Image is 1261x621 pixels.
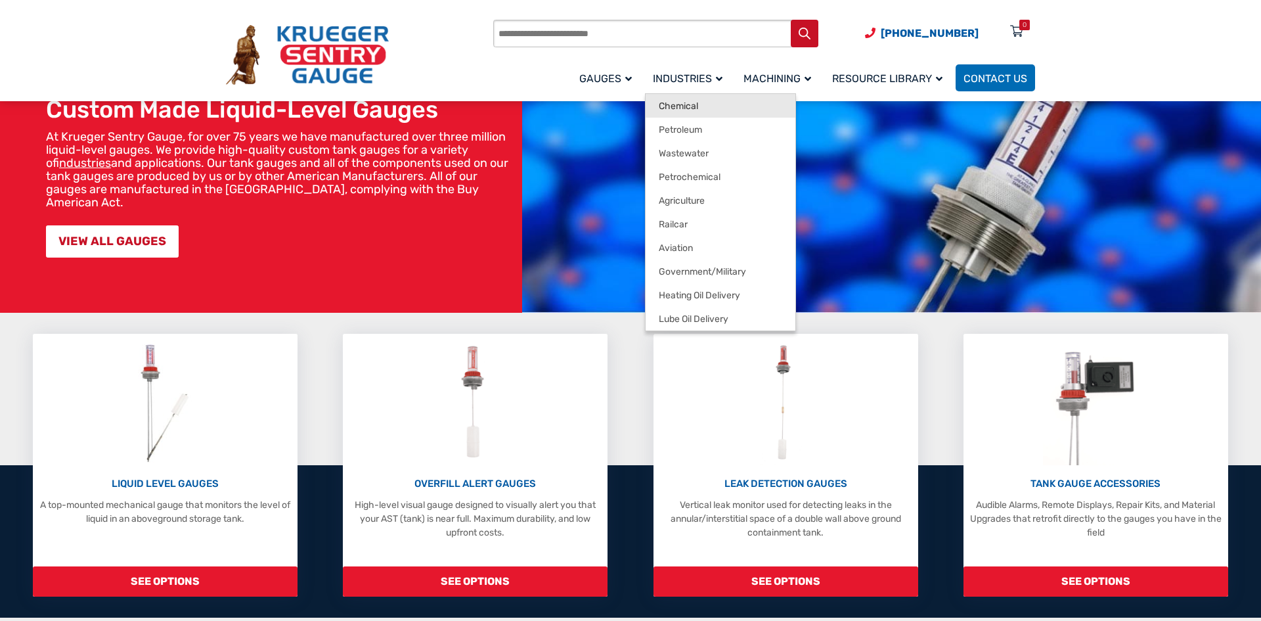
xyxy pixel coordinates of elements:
a: Overfill Alert Gauges OVERFILL ALERT GAUGES High-level visual gauge designed to visually alert yo... [343,334,608,597]
a: Gauges [571,62,645,93]
a: Phone Number (920) 434-8860 [865,25,979,41]
img: Liquid Level Gauges [130,340,200,465]
p: A top-mounted mechanical gauge that monitors the level of liquid in an aboveground storage tank. [39,498,291,526]
p: High-level visual gauge designed to visually alert you that your AST (tank) is near full. Maximum... [349,498,601,540]
div: 0 [1023,20,1027,30]
span: Agriculture [659,195,705,207]
span: Industries [653,72,722,85]
span: Railcar [659,219,688,231]
span: SEE OPTIONS [653,566,918,597]
p: LIQUID LEVEL GAUGES [39,476,291,492]
a: Tank Gauge Accessories TANK GAUGE ACCESSORIES Audible Alarms, Remote Displays, Repair Kits, and M... [963,334,1228,597]
span: Government/Military [659,266,746,278]
a: Resource Library [824,62,956,93]
a: Machining [736,62,824,93]
span: Petroleum [659,124,702,136]
span: Lube Oil Delivery [659,313,728,325]
span: Resource Library [832,72,942,85]
span: Chemical [659,101,698,112]
span: Contact Us [963,72,1027,85]
p: Audible Alarms, Remote Displays, Repair Kits, and Material Upgrades that retrofit directly to the... [970,498,1222,540]
a: Liquid Level Gauges LIQUID LEVEL GAUGES A top-mounted mechanical gauge that monitors the level of... [33,334,298,597]
span: Petrochemical [659,172,720,183]
a: Railcar [646,212,795,236]
a: Contact Us [956,64,1035,91]
img: Overfill Alert Gauges [447,340,505,465]
span: SEE OPTIONS [343,566,608,597]
p: Vertical leak monitor used for detecting leaks in the annular/interstitial space of a double wall... [660,498,912,540]
a: Heating Oil Delivery [646,283,795,307]
span: Machining [743,72,811,85]
p: TANK GAUGE ACCESSORIES [970,476,1222,492]
h1: Custom Made Liquid-Level Gauges [46,95,516,124]
a: VIEW ALL GAUGES [46,225,179,258]
a: Leak Detection Gauges LEAK DETECTION GAUGES Vertical leak monitor used for detecting leaks in the... [653,334,918,597]
p: OVERFILL ALERT GAUGES [349,476,601,492]
a: Wastewater [646,141,795,165]
span: Gauges [579,72,632,85]
a: Lube Oil Delivery [646,307,795,331]
span: SEE OPTIONS [963,566,1228,597]
a: Chemical [646,94,795,118]
a: Government/Military [646,260,795,283]
a: Petroleum [646,118,795,141]
span: Wastewater [659,148,709,160]
a: industries [59,156,111,170]
img: Krueger Sentry Gauge [226,25,389,85]
a: Petrochemical [646,165,795,189]
a: Agriculture [646,189,795,212]
p: At Krueger Sentry Gauge, for over 75 years we have manufactured over three million liquid-level g... [46,130,516,209]
img: Leak Detection Gauges [760,340,812,465]
span: [PHONE_NUMBER] [881,27,979,39]
img: bg_hero_bannerksentry [522,36,1261,313]
a: Industries [645,62,736,93]
p: LEAK DETECTION GAUGES [660,476,912,492]
a: Aviation [646,236,795,260]
span: SEE OPTIONS [33,566,298,597]
img: Tank Gauge Accessories [1043,340,1149,465]
span: Heating Oil Delivery [659,290,740,302]
span: Aviation [659,242,693,254]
